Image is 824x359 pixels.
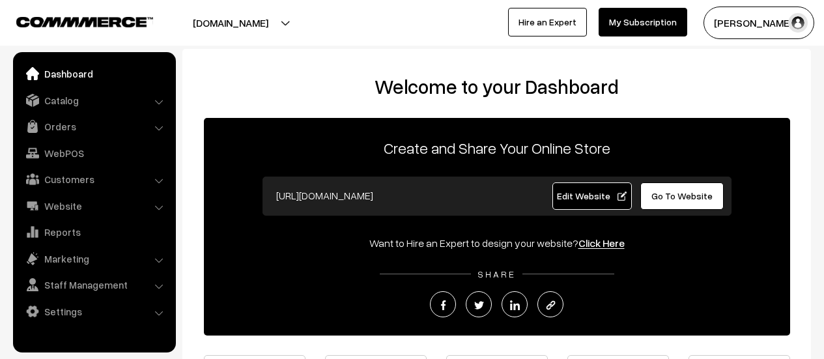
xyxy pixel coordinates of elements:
[508,8,587,36] a: Hire an Expert
[557,190,627,201] span: Edit Website
[640,182,724,210] a: Go To Website
[703,7,814,39] button: [PERSON_NAME]
[651,190,713,201] span: Go To Website
[16,247,171,270] a: Marketing
[204,136,790,160] p: Create and Share Your Online Store
[552,182,632,210] a: Edit Website
[16,141,171,165] a: WebPOS
[788,13,808,33] img: user
[16,17,153,27] img: COMMMERCE
[16,62,171,85] a: Dashboard
[16,89,171,112] a: Catalog
[471,268,522,280] span: SHARE
[16,194,171,218] a: Website
[599,8,687,36] a: My Subscription
[204,235,790,251] div: Want to Hire an Expert to design your website?
[578,237,625,250] a: Click Here
[16,300,171,323] a: Settings
[16,273,171,296] a: Staff Management
[195,75,798,98] h2: Welcome to your Dashboard
[16,115,171,138] a: Orders
[16,13,130,29] a: COMMMERCE
[147,7,314,39] button: [DOMAIN_NAME]
[16,220,171,244] a: Reports
[16,167,171,191] a: Customers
